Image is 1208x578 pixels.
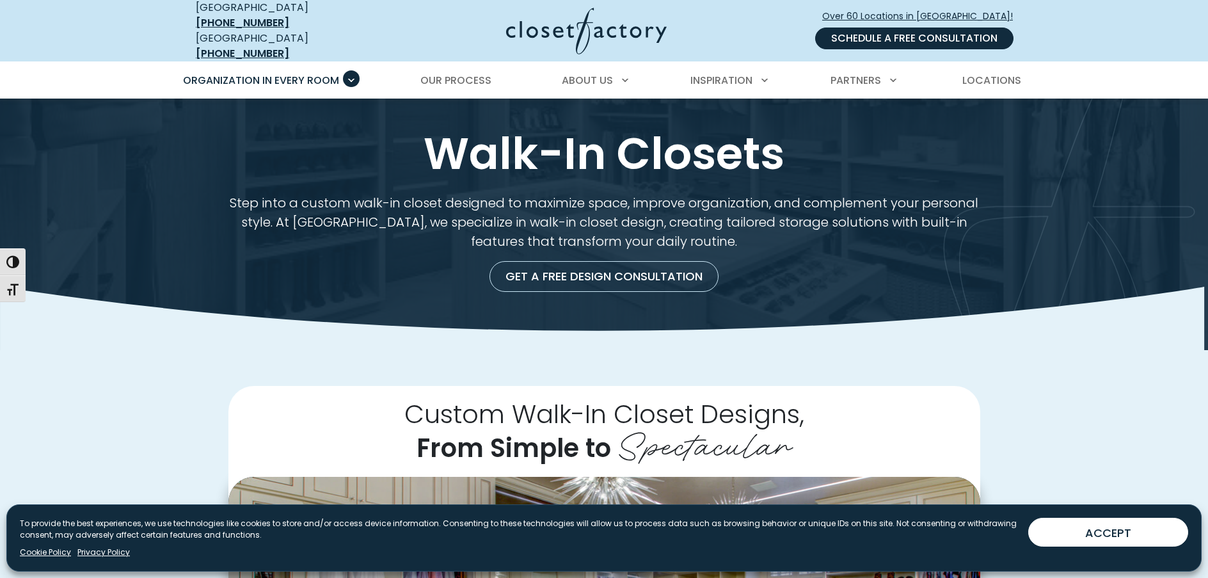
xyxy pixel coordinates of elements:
span: Locations [962,73,1021,88]
p: Step into a custom walk-in closet designed to maximize space, improve organization, and complemen... [228,193,980,251]
a: Schedule a Free Consultation [815,28,1013,49]
span: Organization in Every Room [183,73,339,88]
a: [PHONE_NUMBER] [196,46,289,61]
a: Privacy Policy [77,547,130,558]
a: [PHONE_NUMBER] [196,15,289,30]
span: Over 60 Locations in [GEOGRAPHIC_DATA]! [822,10,1023,23]
span: Inspiration [690,73,752,88]
a: Over 60 Locations in [GEOGRAPHIC_DATA]! [822,5,1024,28]
button: ACCEPT [1028,518,1188,547]
span: Partners [830,73,881,88]
span: Custom Walk-In Closet Designs, [404,396,804,432]
h1: Walk-In Closets [193,129,1015,178]
span: Our Process [420,73,491,88]
span: About Us [562,73,613,88]
div: [GEOGRAPHIC_DATA] [196,31,381,61]
a: Get a Free Design Consultation [489,261,719,292]
span: Spectacular [617,417,792,468]
nav: Primary Menu [174,63,1034,99]
a: Cookie Policy [20,547,71,558]
p: To provide the best experiences, we use technologies like cookies to store and/or access device i... [20,518,1018,541]
span: From Simple to [417,430,611,466]
img: Closet Factory Logo [506,8,667,54]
